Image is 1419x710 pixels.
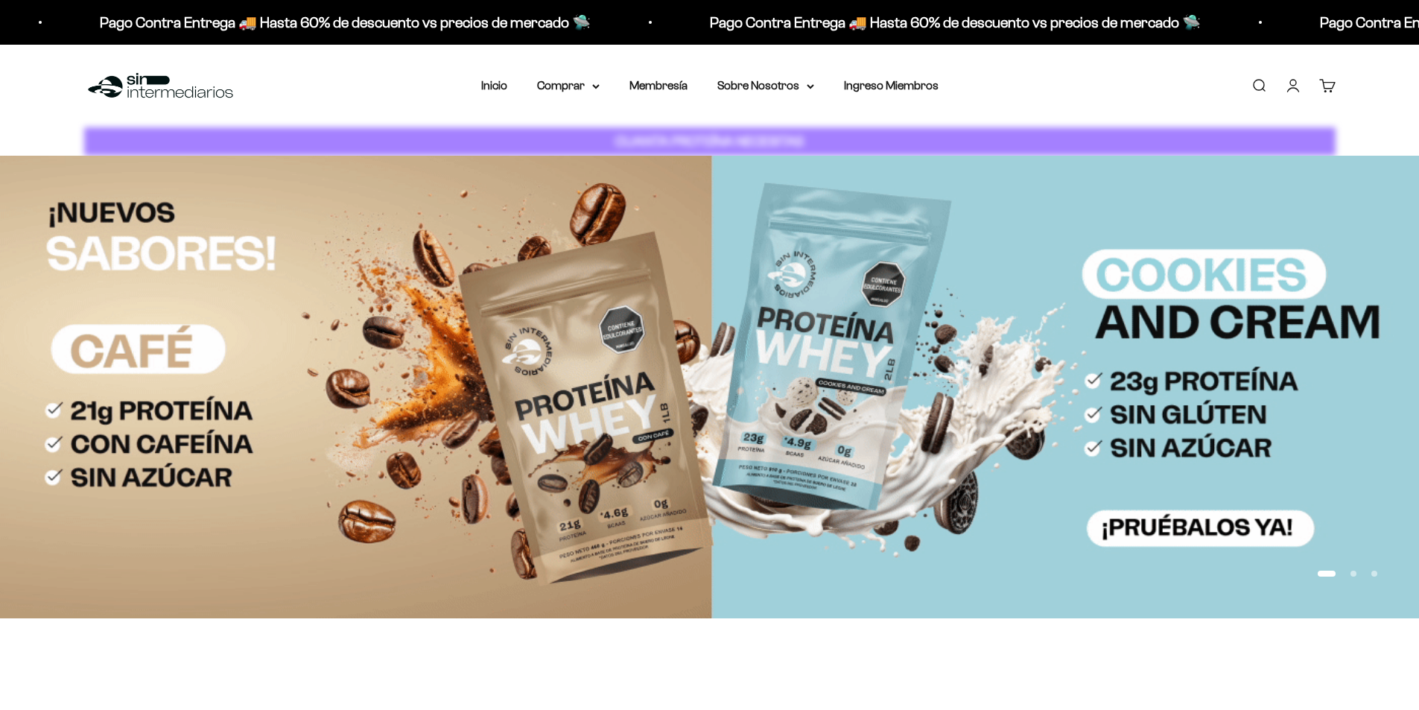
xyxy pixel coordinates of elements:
[537,76,600,95] summary: Comprar
[615,133,804,149] strong: CUANTA PROTEÍNA NECESITAS
[98,10,589,34] p: Pago Contra Entrega 🚚 Hasta 60% de descuento vs precios de mercado 🛸
[708,10,1199,34] p: Pago Contra Entrega 🚚 Hasta 60% de descuento vs precios de mercado 🛸
[717,76,814,95] summary: Sobre Nosotros
[844,79,939,92] a: Ingreso Miembros
[629,79,688,92] a: Membresía
[481,79,507,92] a: Inicio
